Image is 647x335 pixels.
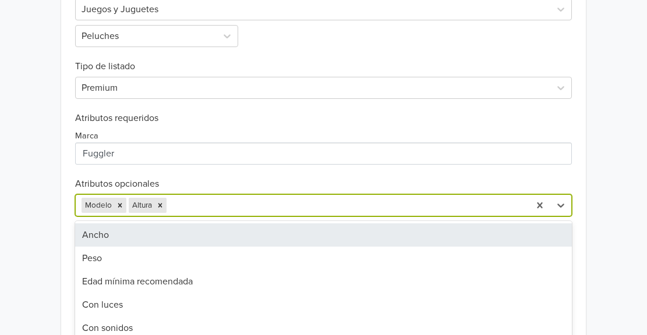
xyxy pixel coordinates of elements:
[75,293,572,316] div: Con luces
[75,247,572,270] div: Peso
[75,130,98,142] label: Marca
[75,113,572,124] h6: Atributos requeridos
[75,223,572,247] div: Ancho
[75,270,572,293] div: Edad mínima recomendada
[129,198,154,213] div: Altura
[75,179,572,190] h6: Atributos opcionales
[82,198,114,213] div: Modelo
[114,198,126,213] div: Remove Modelo
[75,47,572,72] h6: Tipo de listado
[154,198,167,213] div: Remove Altura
